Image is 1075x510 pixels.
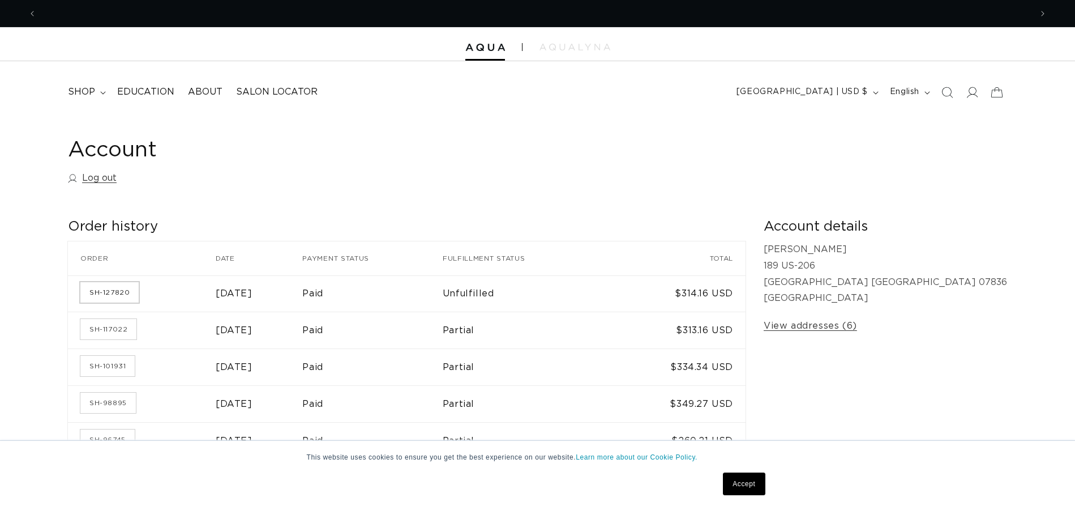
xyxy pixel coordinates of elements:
span: [GEOGRAPHIC_DATA] | USD $ [736,86,868,98]
time: [DATE] [216,326,252,335]
p: [PERSON_NAME] 189 US-206 [GEOGRAPHIC_DATA] [GEOGRAPHIC_DATA] 07836 [GEOGRAPHIC_DATA] [764,241,1007,307]
a: About [181,79,229,105]
img: aqualyna.com [539,44,610,50]
a: Accept [723,473,765,495]
summary: Search [935,80,960,105]
a: Log out [68,170,117,186]
h1: Account [68,137,1007,164]
td: Paid [302,312,443,348]
span: Salon Locator [236,86,318,98]
a: Education [110,79,181,105]
span: shop [68,86,95,98]
time: [DATE] [216,289,252,298]
button: [GEOGRAPHIC_DATA] | USD $ [730,82,883,103]
a: Order number SH-101931 [80,356,135,376]
a: Order number SH-117022 [80,319,136,339]
td: Unfulfilled [443,275,611,312]
time: [DATE] [216,363,252,372]
summary: shop [61,79,110,105]
button: Previous announcement [20,3,45,24]
h2: Account details [764,218,1007,236]
td: Paid [302,348,443,385]
a: Salon Locator [229,79,324,105]
span: English [890,86,919,98]
td: Partial [443,348,611,385]
span: About [188,86,222,98]
time: [DATE] [216,399,252,409]
td: $334.34 USD [611,348,746,385]
a: Learn more about our Cookie Policy. [576,453,697,461]
td: $314.16 USD [611,275,746,312]
th: Total [611,241,746,275]
button: Next announcement [1030,3,1055,24]
a: View addresses (6) [764,318,857,334]
time: [DATE] [216,436,252,445]
td: $260.21 USD [611,422,746,459]
img: Aqua Hair Extensions [465,44,505,52]
span: Education [117,86,174,98]
td: Paid [302,275,443,312]
td: Partial [443,312,611,348]
a: Order number SH-96745 [80,430,135,450]
td: Partial [443,422,611,459]
th: Payment status [302,241,443,275]
td: Paid [302,385,443,422]
td: $349.27 USD [611,385,746,422]
button: English [883,82,935,103]
p: This website uses cookies to ensure you get the best experience on our website. [307,452,769,462]
th: Date [216,241,302,275]
a: Order number SH-127820 [80,282,139,303]
h2: Order history [68,218,746,236]
td: Partial [443,385,611,422]
td: Paid [302,422,443,459]
th: Order [68,241,216,275]
a: Order number SH-98895 [80,393,136,413]
td: $313.16 USD [611,312,746,348]
th: Fulfillment status [443,241,611,275]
